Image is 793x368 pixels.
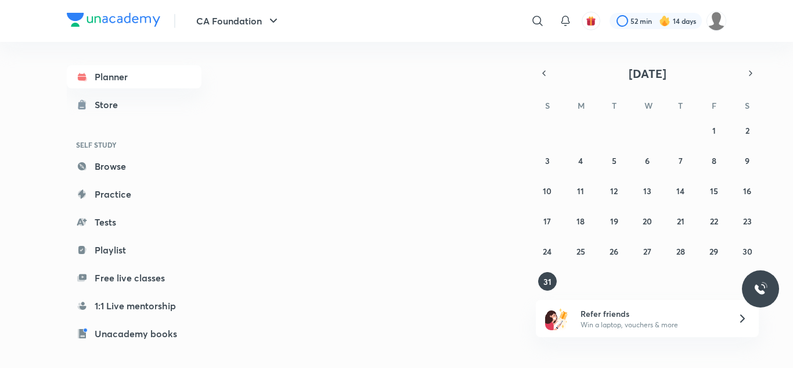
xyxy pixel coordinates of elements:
div: Store [95,98,125,112]
button: August 20, 2025 [638,212,657,230]
abbr: Wednesday [644,100,653,111]
abbr: August 17, 2025 [543,216,551,227]
button: August 8, 2025 [705,151,723,170]
button: August 15, 2025 [705,181,723,200]
abbr: August 31, 2025 [543,276,552,287]
a: Store [67,93,201,116]
abbr: August 24, 2025 [543,246,552,257]
img: streak [659,15,671,27]
img: ttu [754,282,767,296]
button: August 30, 2025 [738,242,756,260]
abbr: August 2, 2025 [745,125,749,136]
abbr: August 3, 2025 [545,155,550,166]
abbr: August 7, 2025 [679,155,683,166]
abbr: August 16, 2025 [743,185,751,196]
abbr: August 11, 2025 [577,185,584,196]
abbr: Monday [578,100,585,111]
abbr: August 23, 2025 [743,216,752,227]
abbr: August 26, 2025 [610,246,618,257]
img: kashish kumari [707,11,726,31]
abbr: August 5, 2025 [612,155,617,166]
abbr: August 20, 2025 [643,216,652,227]
button: August 14, 2025 [671,181,690,200]
abbr: August 1, 2025 [712,125,716,136]
h6: Refer friends [581,308,723,320]
a: Planner [67,65,201,88]
a: Tests [67,210,201,234]
abbr: August 22, 2025 [710,216,718,227]
a: Playlist [67,238,201,262]
button: August 3, 2025 [538,151,557,170]
button: August 25, 2025 [571,242,590,260]
button: August 11, 2025 [571,181,590,200]
abbr: August 6, 2025 [645,155,650,166]
button: August 5, 2025 [605,151,623,170]
abbr: Sunday [545,100,550,111]
h6: SELF STUDY [67,135,201,155]
img: avatar [586,16,596,26]
abbr: August 13, 2025 [643,185,651,196]
button: August 29, 2025 [705,242,723,260]
button: CA Foundation [189,9,287,33]
button: August 10, 2025 [538,181,557,200]
button: August 22, 2025 [705,212,723,230]
abbr: August 10, 2025 [543,185,552,196]
abbr: August 18, 2025 [576,216,585,227]
a: Company Logo [67,13,160,30]
abbr: August 15, 2025 [710,185,718,196]
abbr: Friday [712,100,716,111]
button: August 28, 2025 [671,242,690,260]
button: August 16, 2025 [738,181,756,200]
abbr: August 25, 2025 [576,246,585,257]
button: August 24, 2025 [538,242,557,260]
button: August 23, 2025 [738,212,756,230]
button: [DATE] [552,65,742,81]
button: avatar [582,12,600,30]
abbr: August 8, 2025 [712,155,716,166]
span: [DATE] [629,66,666,81]
button: August 31, 2025 [538,272,557,291]
button: August 13, 2025 [638,181,657,200]
abbr: August 9, 2025 [745,155,749,166]
abbr: August 4, 2025 [578,155,583,166]
abbr: August 30, 2025 [742,246,752,257]
abbr: August 21, 2025 [677,216,684,227]
button: August 6, 2025 [638,151,657,170]
abbr: Saturday [745,100,749,111]
button: August 27, 2025 [638,242,657,260]
abbr: Thursday [678,100,683,111]
button: August 12, 2025 [605,181,623,200]
a: Unacademy books [67,322,201,345]
img: referral [545,307,568,330]
button: August 18, 2025 [571,212,590,230]
button: August 4, 2025 [571,151,590,170]
button: August 21, 2025 [671,212,690,230]
abbr: August 19, 2025 [610,216,618,227]
abbr: Tuesday [612,100,617,111]
abbr: August 14, 2025 [676,185,684,196]
button: August 17, 2025 [538,212,557,230]
abbr: August 12, 2025 [610,185,618,196]
a: Free live classes [67,266,201,290]
abbr: August 28, 2025 [676,246,685,257]
button: August 7, 2025 [671,151,690,170]
abbr: August 29, 2025 [709,246,718,257]
img: Company Logo [67,13,160,27]
button: August 19, 2025 [605,212,623,230]
button: August 9, 2025 [738,151,756,170]
button: August 26, 2025 [605,242,623,260]
abbr: August 27, 2025 [643,246,651,257]
a: Practice [67,183,201,206]
button: August 2, 2025 [738,121,756,140]
p: Win a laptop, vouchers & more [581,320,723,330]
a: 1:1 Live mentorship [67,294,201,317]
button: August 1, 2025 [705,121,723,140]
a: Browse [67,155,201,178]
